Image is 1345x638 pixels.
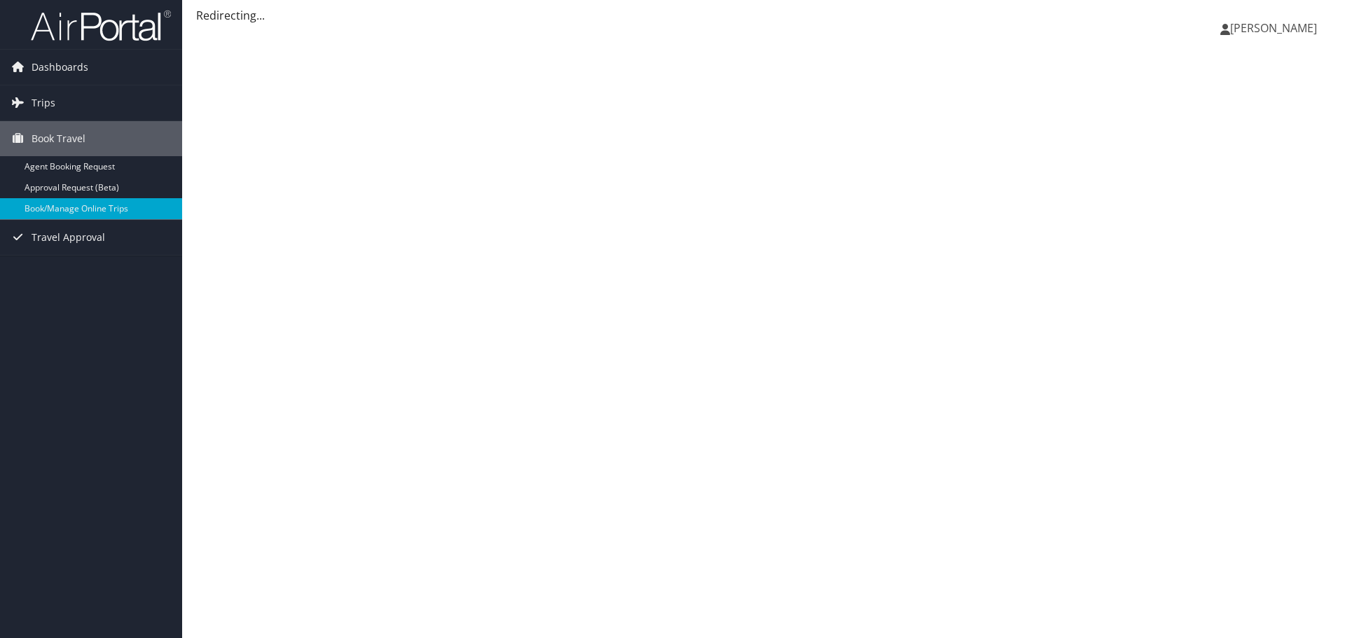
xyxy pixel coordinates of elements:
[196,7,1331,24] div: Redirecting...
[32,85,55,120] span: Trips
[31,9,171,42] img: airportal-logo.png
[1230,20,1317,36] span: [PERSON_NAME]
[1220,7,1331,49] a: [PERSON_NAME]
[32,50,88,85] span: Dashboards
[32,220,105,255] span: Travel Approval
[32,121,85,156] span: Book Travel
